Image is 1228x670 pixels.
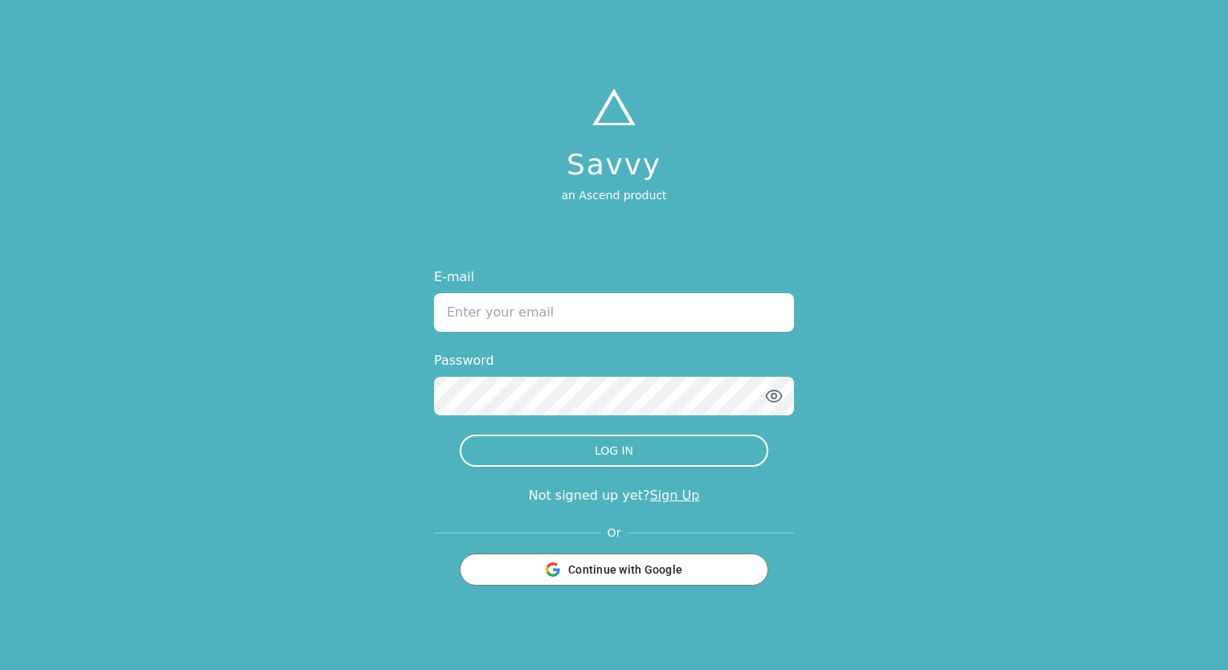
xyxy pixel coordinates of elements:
button: Continue with Google [460,554,768,586]
p: an Ascend product [561,187,666,203]
input: Enter your email [434,293,794,332]
span: Continue with Google [568,562,682,578]
h1: Savvy [561,149,666,181]
button: LOG IN [460,435,768,467]
label: Password [434,351,794,370]
span: Not signed up yet? [529,488,650,503]
a: Sign Up [649,488,699,503]
span: Or [601,525,628,541]
label: E-mail [434,268,794,287]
